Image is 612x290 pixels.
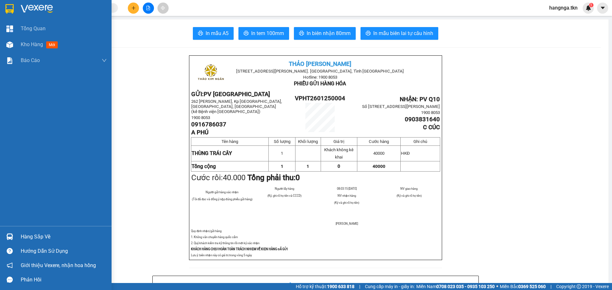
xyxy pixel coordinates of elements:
span: THÙNG TRÁI CÂY [192,150,232,156]
span: Miền Nam [416,283,495,290]
div: Hàng sắp về [21,232,107,242]
div: Phản hồi [21,275,107,285]
span: HKĐ [401,151,410,156]
span: file-add [146,6,150,10]
span: Người lấy hàng [275,187,294,190]
span: Báo cáo [21,56,40,64]
span: VPHT2601250004 [295,95,345,102]
span: 1 [281,151,283,156]
span: hangnga.tkn [544,4,583,12]
span: 40.000 [223,173,245,182]
span: NV giao hàng [400,187,418,190]
span: | [359,283,360,290]
span: 0 [338,164,340,169]
span: Hotline: 1900 8053 [303,75,337,80]
span: | [550,283,551,290]
span: ⚪️ [496,285,498,288]
button: printerIn mẫu biên lai tự cấu hình [361,27,438,40]
span: [PERSON_NAME] [336,222,358,225]
span: 1. Không vân chuyển hàng quốc cấm [191,235,238,239]
img: logo-vxr [5,4,14,14]
strong: GỬI: [191,91,270,98]
span: question-circle [7,248,13,254]
span: 1900 8053 [191,115,210,120]
span: Giá trị [333,139,344,144]
span: In mẫu biên lai tự cấu hình [373,29,433,37]
span: down [102,58,107,63]
span: Lưu ý: biên nhận này có giá trị trong vòng 5 ngày [191,253,252,257]
span: A PHÚ [191,129,208,136]
button: plus [128,3,139,14]
span: (Ký và ghi rõ họ tên) [334,201,359,204]
button: aim [157,3,169,14]
span: plus [131,6,136,10]
span: Miền Bắc [500,283,546,290]
span: THẢO [PERSON_NAME] [289,60,351,67]
span: 0903831640 [405,116,440,123]
span: Ghi chú [413,139,427,144]
img: dashboard-icon [6,25,13,32]
strong: KHÁCH HÀNG CHỊU HOÀN TOÀN TRÁCH NHIỆM VỀ KIỆN HÀNG ĐÃ GỬI [191,247,288,251]
div: Hướng dẫn sử dụng [21,246,107,256]
span: Khối lượng [298,139,318,144]
strong: 1900 633 818 [327,284,354,289]
span: 1900 8053 [421,110,440,115]
strong: 0369 525 060 [518,284,546,289]
span: 1 [307,164,309,169]
span: 40000 [373,164,385,169]
span: caret-down [600,5,606,11]
span: 1 [281,164,283,169]
span: PHIẾU GỬI HÀNG HÓA [294,81,346,87]
span: (Ký và ghi rõ họ tên) [397,194,422,197]
span: Số [STREET_ADDRESS][PERSON_NAME] [362,104,440,109]
img: warehouse-icon [6,41,13,48]
span: Hỗ trợ kỹ thuật: [296,283,354,290]
span: Cước rồi: [191,173,300,182]
span: printer [244,31,249,37]
span: Kho hàng [21,41,43,47]
span: Cung cấp máy in - giấy in: [365,283,415,290]
span: [STREET_ADDRESS][PERSON_NAME]. [GEOGRAPHIC_DATA], Tỉnh [GEOGRAPHIC_DATA] [236,69,404,74]
span: (Tôi đã đọc và đồng ý nộp đúng phiếu gửi hàng) [192,197,252,201]
span: 40000 [373,151,384,156]
sup: 1 [589,3,594,7]
span: Tổng Quan [21,25,46,32]
span: In tem 100mm [251,29,284,37]
span: C CÚC [423,124,440,131]
img: solution-icon [6,57,13,64]
strong: Tổng phải thu: [247,173,300,182]
button: printerIn mẫu A5 [193,27,234,40]
span: notification [7,262,13,268]
img: warehouse-icon [6,233,13,240]
span: NHẬN: PV Q10 [400,96,440,103]
span: Khách không kê khai [324,147,353,159]
span: aim [161,6,165,10]
span: 08:03:15 [DATE] [337,187,357,190]
span: 262 [PERSON_NAME], Kp [GEOGRAPHIC_DATA], [GEOGRAPHIC_DATA], [GEOGRAPHIC_DATA] (kế Bệnh viện [GEOG... [191,99,282,114]
img: logo [195,58,226,89]
span: Người gửi hàng xác nhận [206,190,238,194]
button: printerIn tem 100mm [238,27,289,40]
span: 0 [295,173,300,182]
span: copyright [577,284,581,289]
span: NV nhận hàng [338,194,356,197]
span: printer [198,31,203,37]
span: PV [GEOGRAPHIC_DATA] [204,91,270,98]
span: Quy định nhận/gửi hàng [191,229,222,233]
span: In mẫu A5 [206,29,229,37]
button: caret-down [597,3,608,14]
span: 1 [590,3,592,7]
span: In biên nhận 80mm [307,29,351,37]
span: Giới thiệu Vexere, nhận hoa hồng [21,261,96,269]
span: Cước hàng [369,139,389,144]
span: message [7,277,13,283]
span: printer [366,31,371,37]
button: file-add [143,3,154,14]
img: icon-new-feature [586,5,591,11]
span: Tên hàng [222,139,238,144]
strong: Tổng cộng [192,163,216,169]
span: mới [46,41,58,48]
button: printerIn biên nhận 80mm [294,27,356,40]
span: (Ký, ghi rõ họ tên và CCCD) [267,194,302,197]
span: Số lượng [274,139,290,144]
